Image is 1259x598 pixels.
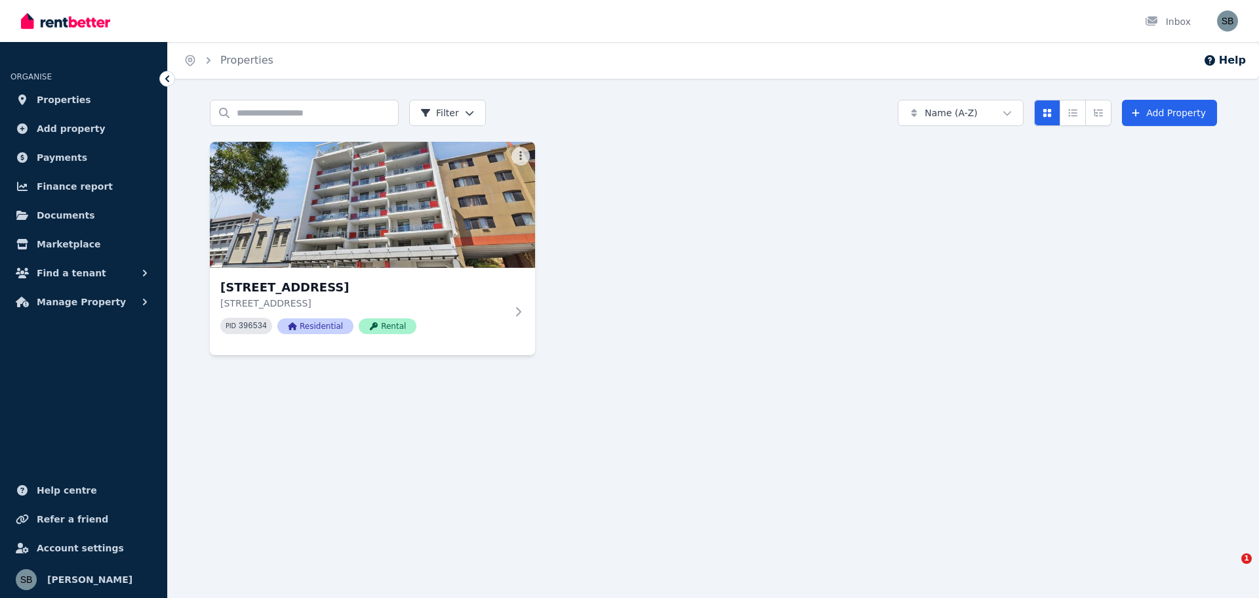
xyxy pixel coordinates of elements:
button: Card view [1034,100,1060,126]
button: Manage Property [10,289,157,315]
span: 1 [1241,553,1252,564]
button: More options [511,147,530,165]
button: Filter [409,100,486,126]
img: 16/863-867 Wellington Street, West Perth [210,142,535,268]
code: 396534 [239,322,267,331]
button: Help [1203,53,1246,68]
span: Rental [359,318,416,334]
a: 16/863-867 Wellington Street, West Perth[STREET_ADDRESS][STREET_ADDRESS]PID 396534ResidentialRental [210,142,535,355]
span: Documents [37,207,95,223]
span: Manage Property [37,294,126,310]
span: Refer a friend [37,511,108,527]
img: RentBetter [21,11,110,31]
button: Name (A-Z) [898,100,1024,126]
span: [PERSON_NAME] [47,572,132,587]
p: [STREET_ADDRESS] [220,297,506,310]
a: Finance report [10,173,157,200]
span: Account settings [37,540,124,556]
span: Finance report [37,179,113,194]
button: Find a tenant [10,260,157,286]
img: Sam Berrell [16,569,37,590]
a: Properties [220,54,273,66]
img: Sam Berrell [1217,11,1238,32]
button: Expanded list view [1085,100,1111,126]
a: Payments [10,144,157,171]
nav: Breadcrumb [168,42,289,79]
span: Help centre [37,482,97,498]
span: ORGANISE [10,72,52,81]
span: Filter [420,106,459,119]
h3: [STREET_ADDRESS] [220,278,506,297]
span: Marketplace [37,236,100,252]
span: Properties [37,92,91,108]
span: Residential [277,318,353,334]
a: Documents [10,202,157,228]
a: Help centre [10,477,157,503]
span: Name (A-Z) [925,106,978,119]
a: Add Property [1122,100,1217,126]
a: Account settings [10,535,157,561]
small: PID [226,322,236,330]
a: Properties [10,87,157,113]
span: Find a tenant [37,265,106,281]
div: Inbox [1145,15,1191,28]
div: View options [1034,100,1111,126]
button: Compact list view [1060,100,1086,126]
iframe: Intercom live chat [1214,553,1246,585]
a: Add property [10,116,157,142]
a: Marketplace [10,231,157,257]
a: Refer a friend [10,506,157,532]
span: Payments [37,150,87,165]
span: Add property [37,121,106,137]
